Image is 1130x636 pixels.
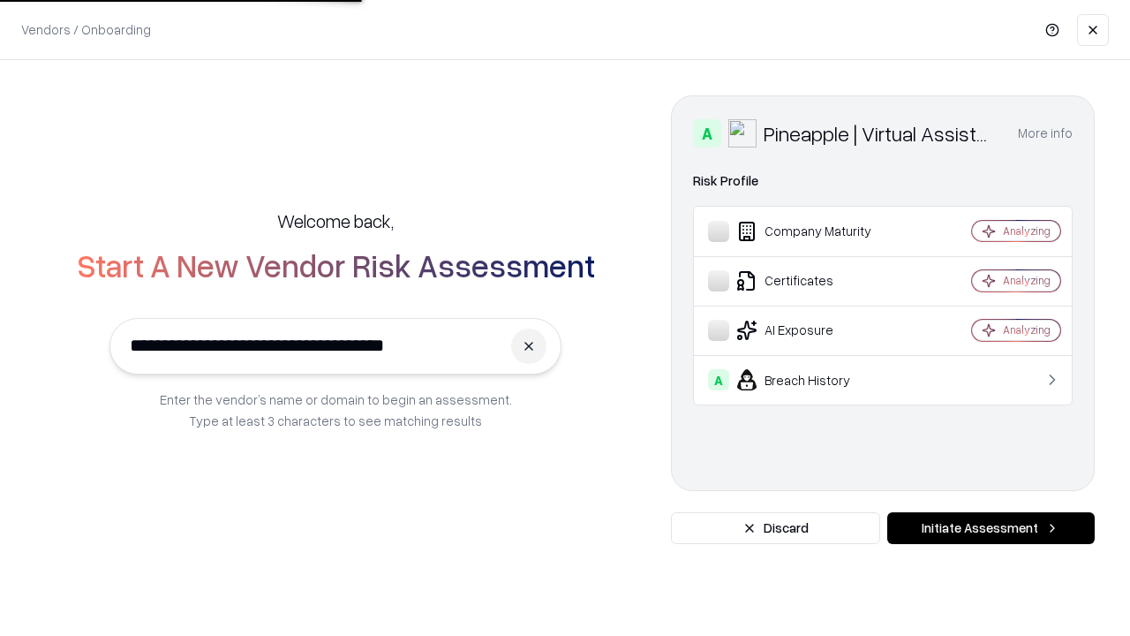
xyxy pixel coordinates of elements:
[693,170,1073,192] div: Risk Profile
[277,208,394,233] h5: Welcome back,
[693,119,721,148] div: A
[887,512,1095,544] button: Initiate Assessment
[708,221,919,242] div: Company Maturity
[708,270,919,291] div: Certificates
[728,119,757,148] img: Pineapple | Virtual Assistant Agency
[1003,223,1051,238] div: Analyzing
[708,369,729,390] div: A
[708,320,919,341] div: AI Exposure
[160,389,512,431] p: Enter the vendor’s name or domain to begin an assessment. Type at least 3 characters to see match...
[1003,273,1051,288] div: Analyzing
[764,119,997,148] div: Pineapple | Virtual Assistant Agency
[1003,322,1051,337] div: Analyzing
[708,369,919,390] div: Breach History
[21,20,151,39] p: Vendors / Onboarding
[77,247,595,283] h2: Start A New Vendor Risk Assessment
[671,512,880,544] button: Discard
[1018,117,1073,149] button: More info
